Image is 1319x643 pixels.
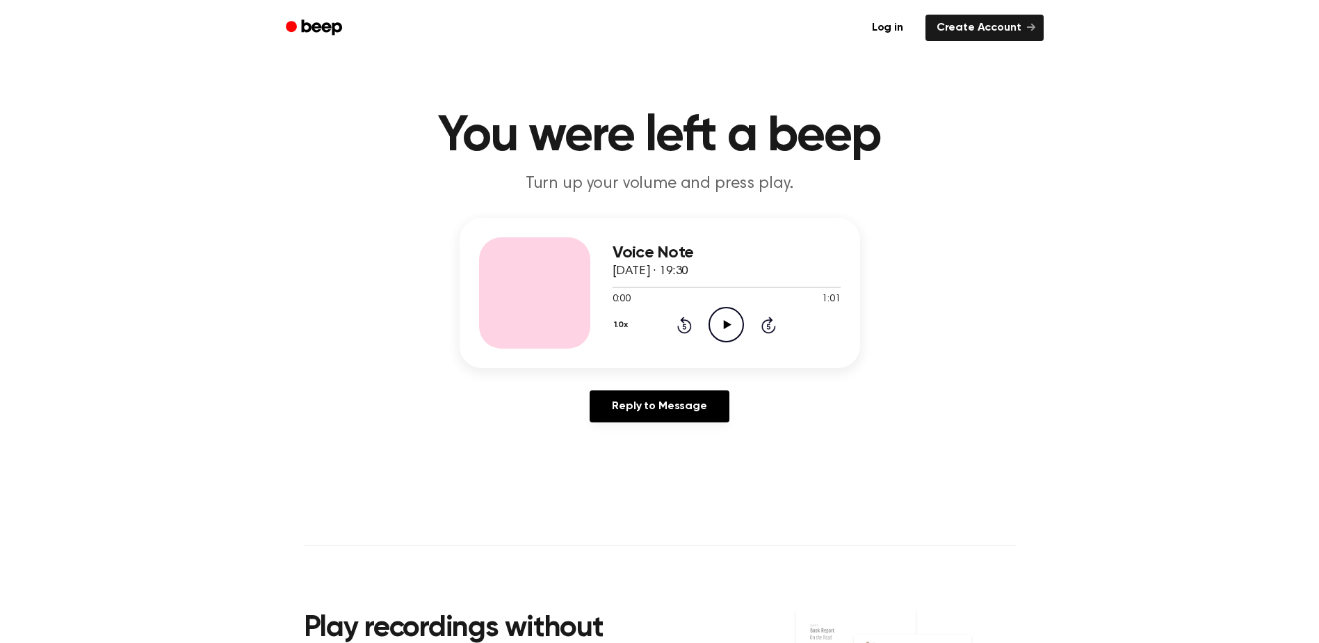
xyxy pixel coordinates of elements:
p: Turn up your volume and press play. [393,173,927,196]
h1: You were left a beep [304,111,1016,161]
span: [DATE] · 19:30 [613,265,689,278]
a: Log in [858,12,917,44]
a: Reply to Message [590,390,729,422]
a: Beep [276,15,355,42]
span: 1:01 [822,292,840,307]
h3: Voice Note [613,244,841,262]
a: Create Account [925,15,1044,41]
button: 1.0x [613,313,633,337]
span: 0:00 [613,292,631,307]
